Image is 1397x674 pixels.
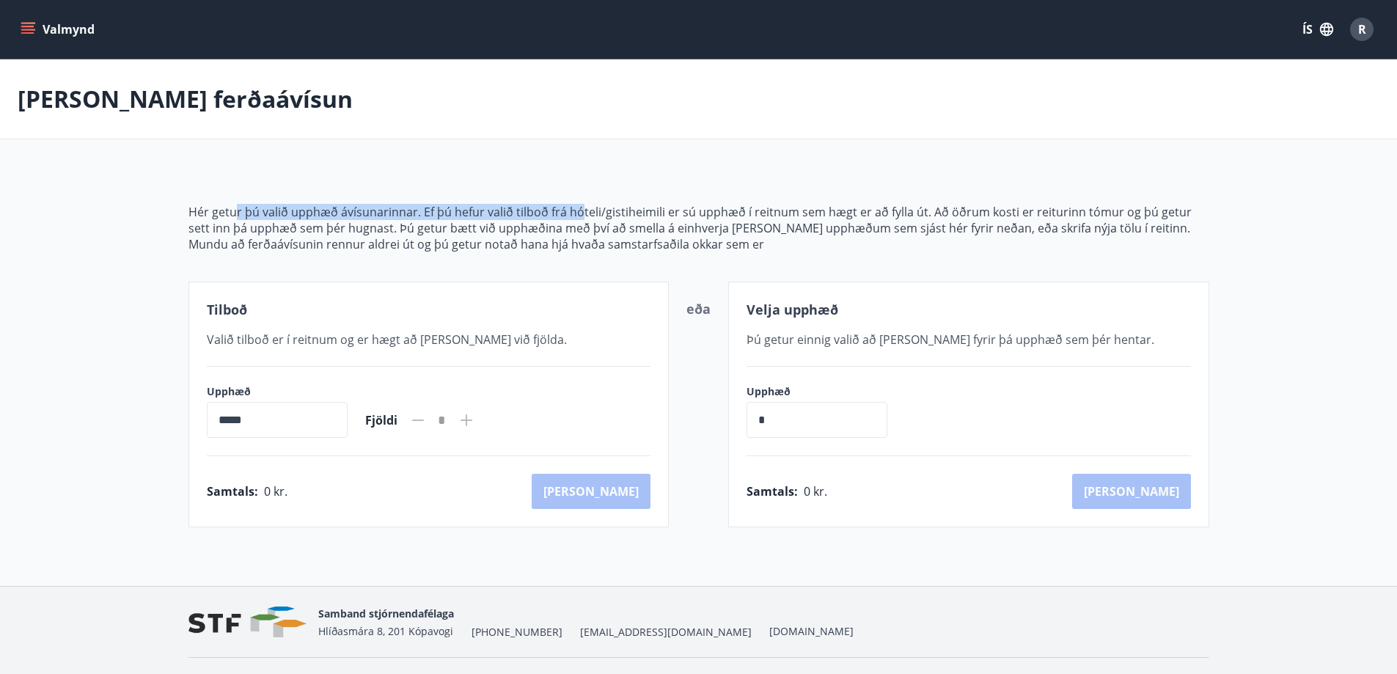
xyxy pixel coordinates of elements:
span: [EMAIL_ADDRESS][DOMAIN_NAME] [580,625,752,640]
a: [DOMAIN_NAME] [769,624,854,638]
button: menu [18,16,100,43]
span: Samband stjórnendafélaga [318,607,454,620]
p: Hér getur þú valið upphæð ávísunarinnar. Ef þú hefur valið tilboð frá hóteli/gistiheimili er sú u... [188,204,1209,236]
p: [PERSON_NAME] ferðaávísun [18,83,353,115]
span: R [1358,21,1366,37]
span: Þú getur einnig valið að [PERSON_NAME] fyrir þá upphæð sem þér hentar. [747,331,1154,348]
span: 0 kr. [264,483,287,499]
span: Hlíðasmára 8, 201 Kópavogi [318,624,453,638]
span: Fjöldi [365,412,397,428]
span: Velja upphæð [747,301,838,318]
img: vjCaq2fThgY3EUYqSgpjEiBg6WP39ov69hlhuPVN.png [188,607,307,638]
span: 0 kr. [804,483,827,499]
span: Tilboð [207,301,247,318]
label: Upphæð [207,384,348,399]
label: Upphæð [747,384,902,399]
p: Mundu að ferðaávísunin rennur aldrei út og þú getur notað hana hjá hvaða samstarfsaðila okkar sem er [188,236,1209,252]
button: ÍS [1294,16,1341,43]
span: eða [686,300,711,318]
span: [PHONE_NUMBER] [472,625,562,640]
button: R [1344,12,1379,47]
span: Samtals : [207,483,258,499]
span: Valið tilboð er í reitnum og er hægt að [PERSON_NAME] við fjölda. [207,331,567,348]
span: Samtals : [747,483,798,499]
